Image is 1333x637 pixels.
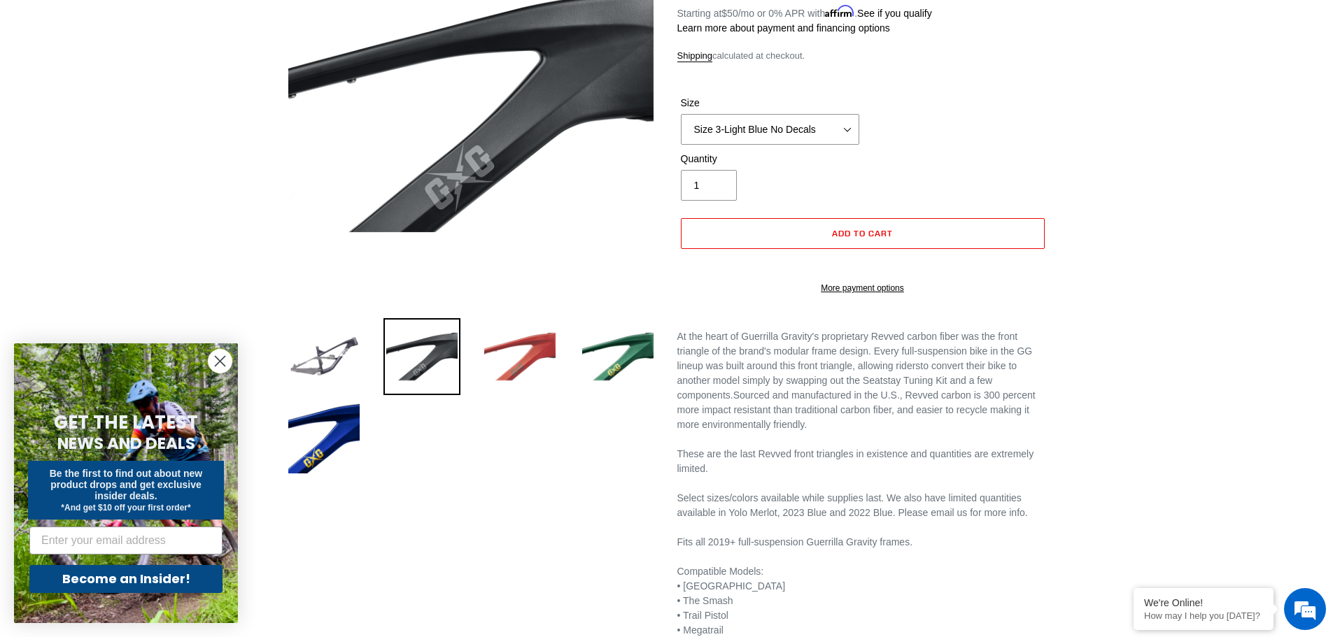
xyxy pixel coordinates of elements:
span: At the heart of Guerrilla Gravity's proprietary Revved carbon fiber was the front triangle of the... [677,331,1033,371]
div: Navigation go back [15,77,36,98]
div: Sourced and manufactured in the U.S., Revved carbon is 300 percent more impact resistant than tra... [677,329,1048,432]
img: Load image into Gallery viewer, Guerrilla Gravity Revved Modular Front Triangle [481,318,558,395]
div: Compatible Models: [677,564,1048,579]
div: These are the last Revved front triangles in existence and quantities are extremely limited. [677,447,1048,476]
div: • The Smash [677,594,1048,608]
div: Chat with us now [94,78,256,96]
div: • Trail Pistol [677,608,1048,623]
img: Load image into Gallery viewer, Guerrilla Gravity Revved Modular Front Triangle [285,318,362,395]
img: Load image into Gallery viewer, Guerrilla Gravity Revved Modular Front Triangle [383,318,460,395]
span: GET THE LATEST [54,410,198,435]
a: Learn more about payment and financing options [677,22,890,34]
span: We're online! [81,176,193,317]
a: Shipping [677,50,713,62]
a: See if you qualify - Learn more about Affirm Financing (opens in modal) [857,8,932,19]
span: Affirm [825,6,854,17]
div: Minimize live chat window [230,7,263,41]
div: Fits all 2019+ full-suspension Guerrilla Gravity frames. [677,535,1048,550]
button: Close dialog [208,349,232,373]
span: Add to cart [832,228,893,238]
button: Become an Insider! [29,565,223,593]
img: Load image into Gallery viewer, Guerrilla Gravity Revved Modular Front Triangle [285,399,362,476]
p: How may I help you today? [1144,610,1263,621]
div: • [GEOGRAPHIC_DATA] [677,579,1048,594]
div: calculated at checkout. [677,49,1048,63]
div: Select sizes/colors available while supplies last. We also have limited quantities available in Y... [677,491,1048,520]
span: $50 [721,8,738,19]
label: Size [681,96,859,110]
p: Starting at /mo or 0% APR with . [677,3,932,21]
span: to convert their bike to another model simply by swapping out the Seatstay Tuning Kit and a few c... [677,360,1017,401]
textarea: Type your message and hit 'Enter' [7,382,267,431]
div: We're Online! [1144,597,1263,608]
span: Be the first to find out about new product drops and get exclusive insider deals. [50,468,203,501]
label: Quantity [681,152,859,166]
button: Add to cart [681,218,1045,249]
img: Load image into Gallery viewer, Guerrilla Gravity Revved Modular Front Triangle [579,318,656,395]
span: NEWS AND DEALS [57,432,195,455]
input: Enter your email address [29,527,223,554]
span: *And get $10 off your first order* [61,503,190,513]
a: More payment options [681,282,1045,294]
img: d_696896380_company_1647369064580_696896380 [45,70,80,105]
